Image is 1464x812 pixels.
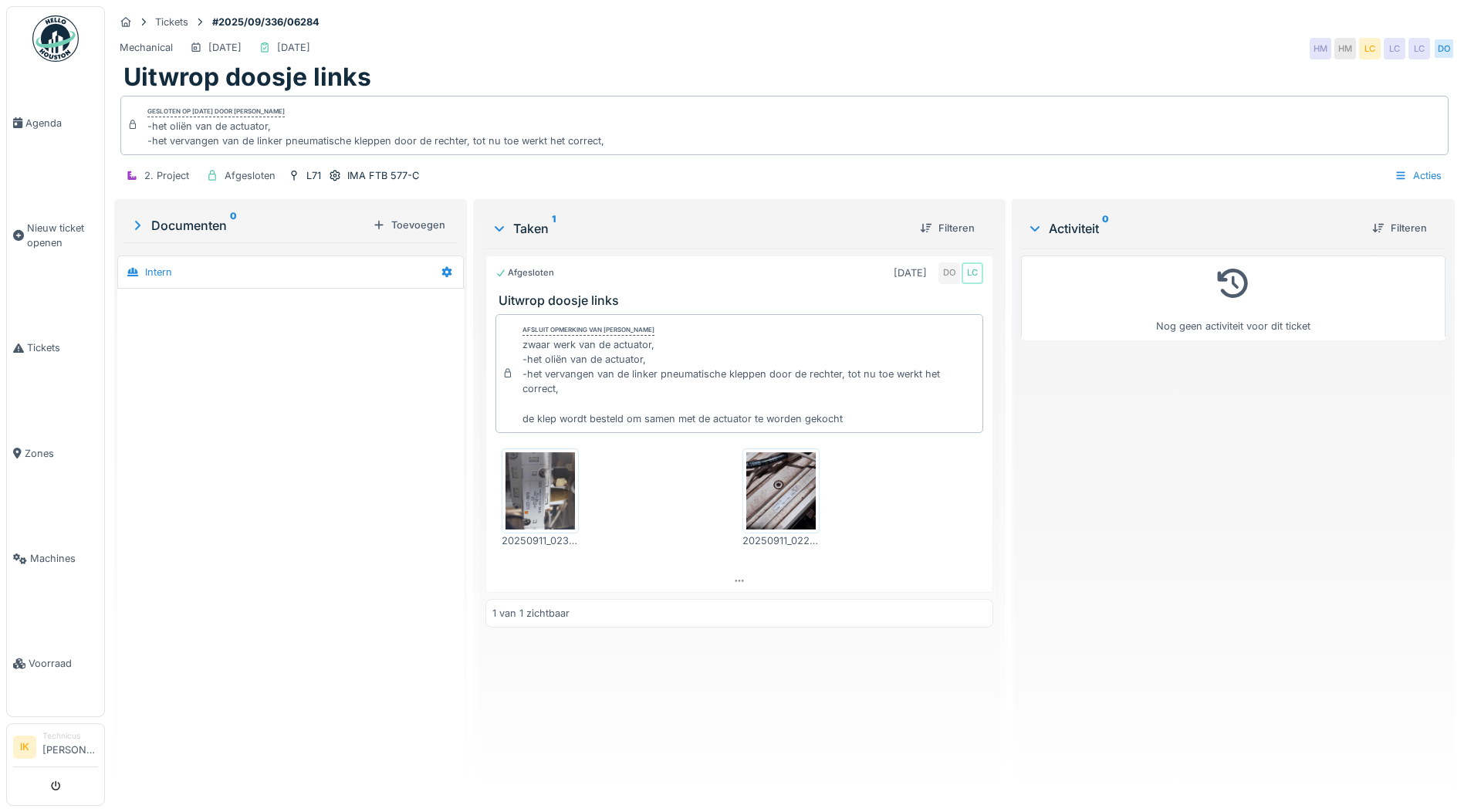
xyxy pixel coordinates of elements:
div: Afgesloten [495,266,554,279]
div: DO [938,262,960,284]
div: Nog geen activiteit voor dit ticket [1031,262,1435,334]
img: in9xas4za2oxdbns22sq86fvxwsi [746,452,816,529]
div: Activiteit [1027,219,1360,238]
span: Nieuw ticket openen [27,221,98,250]
div: HM [1334,38,1356,59]
div: L71 [306,168,321,183]
span: Agenda [25,116,98,130]
a: Voorraad [7,611,104,716]
a: Machines [7,506,104,611]
div: Afgesloten [225,168,276,183]
div: Afsluit opmerking van [PERSON_NAME] [522,325,654,336]
div: Filteren [914,218,981,239]
sup: 1 [552,219,556,238]
div: DO [1433,38,1455,59]
div: Filteren [1366,218,1433,239]
a: Tickets [7,296,104,401]
h3: Uitwrop doosje links [499,293,986,308]
a: Agenda [7,70,104,175]
div: LC [1359,38,1381,59]
div: LC [1384,38,1405,59]
img: Badge_color-CXgf-gQk.svg [32,15,79,62]
div: LC [962,262,983,284]
li: IK [13,736,36,759]
strong: #2025/09/336/06284 [206,15,326,29]
div: 1 van 1 zichtbaar [492,606,570,621]
div: Tickets [155,15,188,29]
div: Documenten [130,216,367,235]
h1: Uitwrop doosje links [123,63,371,92]
div: Technicus [42,730,98,742]
sup: 0 [1102,219,1109,238]
div: Acties [1388,164,1449,187]
div: 20250911_022035.jpg [742,533,820,548]
div: HM [1310,38,1331,59]
span: Tickets [27,340,98,355]
sup: 0 [230,216,237,235]
span: Machines [30,551,98,566]
a: Zones [7,401,104,506]
div: 20250911_023457.jpg [502,533,579,548]
div: [DATE] [208,40,242,55]
div: [DATE] [277,40,310,55]
div: -het oliën van de actuator, -het vervangen van de linker pneumatische kleppen door de rechter, to... [147,119,604,148]
div: Toevoegen [367,215,451,235]
span: Zones [25,446,98,461]
div: Mechanical [120,40,173,55]
a: IK Technicus[PERSON_NAME] [13,730,98,767]
img: 75xntrgfkt3jjvrvrdu1dfyv48wp [505,452,575,529]
div: Gesloten op [DATE] door [PERSON_NAME] [147,107,285,117]
div: [DATE] [894,266,927,280]
a: Nieuw ticket openen [7,175,104,296]
li: [PERSON_NAME] [42,730,98,763]
div: 2. Project [144,168,189,183]
span: Voorraad [29,656,98,671]
div: LC [1408,38,1430,59]
div: IMA FTB 577-C [347,168,419,183]
div: zwaar werk van de actuator, -het oliën van de actuator, -het vervangen van de linker pneumatische... [522,337,976,426]
div: Taken [492,219,908,238]
div: Intern [145,265,172,279]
